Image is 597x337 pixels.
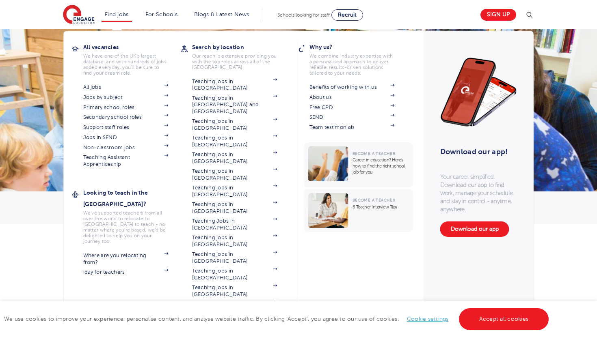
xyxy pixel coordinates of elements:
[4,316,551,322] span: We use cookies to improve your experience, personalise content, and analyse website traffic. By c...
[83,252,169,266] a: Where are you relocating from?
[440,173,517,213] p: Your career, simplified. Download our app to find work, manage your schedule, and stay in control...
[83,187,181,210] h3: Looking to teach in the [GEOGRAPHIC_DATA]?
[83,124,169,131] a: Support staff roles
[105,11,129,17] a: Find jobs
[83,41,181,53] h3: All vacancies
[309,94,395,101] a: About us
[192,284,277,298] a: Teaching jobs in [GEOGRAPHIC_DATA]
[277,12,330,18] span: Schools looking for staff
[192,185,277,198] a: Teaching jobs in [GEOGRAPHIC_DATA]
[353,157,409,175] p: Career in education? Here’s how to find the right school job for you
[480,9,516,21] a: Sign up
[83,134,169,141] a: Jobs in SEND
[192,135,277,148] a: Teaching jobs in [GEOGRAPHIC_DATA]
[83,41,181,76] a: All vacanciesWe have one of the UK's largest database. and with hundreds of jobs added everyday. ...
[353,204,409,210] p: 6 Teacher Interview Tips
[353,151,395,156] span: Become a Teacher
[407,316,449,322] a: Cookie settings
[192,251,277,264] a: Teaching jobs in [GEOGRAPHIC_DATA]
[192,95,277,115] a: Teaching jobs in [GEOGRAPHIC_DATA] and [GEOGRAPHIC_DATA]
[83,144,169,151] a: Non-classroom jobs
[83,269,169,275] a: iday for teachers
[353,198,395,202] span: Become a Teacher
[83,94,169,101] a: Jobs by subject
[83,154,169,167] a: Teaching Assistant Apprenticeship
[331,9,363,21] a: Recruit
[83,187,181,244] a: Looking to teach in the [GEOGRAPHIC_DATA]?We've supported teachers from all over the world to rel...
[83,84,169,90] a: All jobs
[192,118,277,131] a: Teaching jobs in [GEOGRAPHIC_DATA]
[309,84,395,90] a: Benefits of working with us
[194,11,249,17] a: Blogs & Latest News
[192,201,277,215] a: Teaching jobs in [GEOGRAPHIC_DATA]
[192,41,290,70] a: Search by locationOur reach is extensive providing you with the top roles across all of the [GEOG...
[309,53,395,76] p: We combine industry expertise with a personalised approach to deliver reliable, results-driven so...
[192,218,277,231] a: Teaching Jobs in [GEOGRAPHIC_DATA]
[145,11,177,17] a: For Schools
[440,143,514,161] h3: Download our app!
[83,210,169,244] p: We've supported teachers from all over the world to relocate to [GEOGRAPHIC_DATA] to teach - no m...
[192,53,277,70] p: Our reach is extensive providing you with the top roles across all of the [GEOGRAPHIC_DATA]
[83,114,169,120] a: Secondary school roles
[192,78,277,92] a: Teaching jobs in [GEOGRAPHIC_DATA]
[440,221,509,237] a: Download our app
[309,41,407,76] a: Why us?We combine industry expertise with a personalised approach to deliver reliable, results-dr...
[309,124,395,131] a: Team testimonials
[192,168,277,181] a: Teaching jobs in [GEOGRAPHIC_DATA]
[459,308,549,330] a: Accept all cookies
[83,53,169,76] p: We have one of the UK's largest database. and with hundreds of jobs added everyday. you'll be sur...
[192,41,290,53] h3: Search by location
[192,268,277,281] a: Teaching jobs in [GEOGRAPHIC_DATA]
[63,5,95,25] img: Engage Education
[309,104,395,111] a: Free CPD
[192,151,277,165] a: Teaching jobs in [GEOGRAPHIC_DATA]
[309,114,395,120] a: SEND
[304,189,415,232] a: Become a Teacher6 Teacher Interview Tips
[338,12,357,18] span: Recruit
[192,234,277,248] a: Teaching jobs in [GEOGRAPHIC_DATA]
[83,104,169,111] a: Primary school roles
[304,142,415,187] a: Become a TeacherCareer in education? Here’s how to find the right school job for you
[309,41,407,53] h3: Why us?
